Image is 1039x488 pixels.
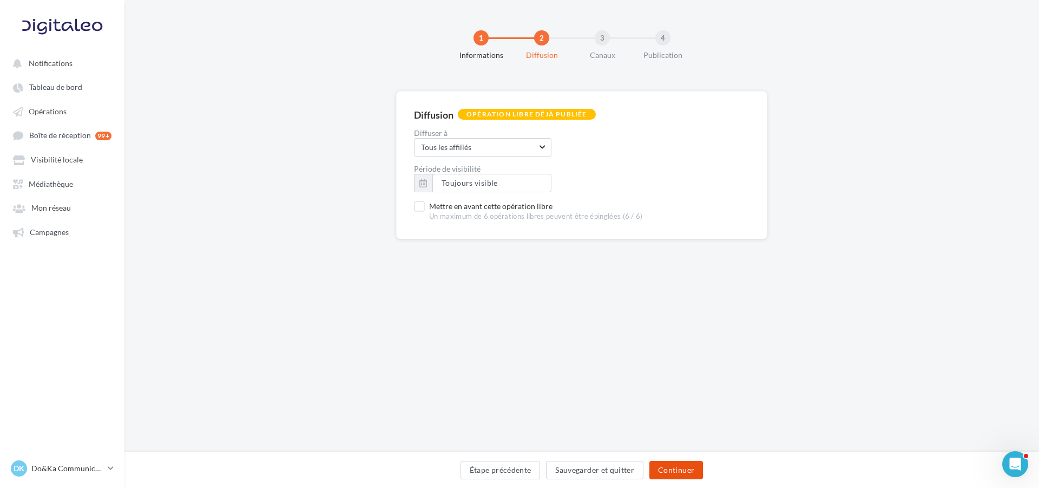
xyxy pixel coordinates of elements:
div: 2 [534,30,549,45]
span: Opérations [29,107,67,116]
span: DK [14,463,24,474]
div: 1 [474,30,489,45]
span: Visibilité locale [31,155,83,165]
span: Boîte de réception [29,131,91,140]
a: Tableau de bord [6,77,118,96]
div: Diffusion [414,110,453,120]
div: myselect [414,138,551,157]
iframe: Intercom live chat [1002,451,1028,477]
label: Période de visibilité [414,165,749,173]
a: Boîte de réception 99+ [6,125,118,145]
span: Médiathèque [29,179,73,188]
button: Sauvegarder et quitter [546,461,643,479]
a: Médiathèque [6,174,118,193]
div: Informations [446,50,516,61]
a: DK Do&Ka Communication [9,458,116,479]
button: Toujours visible [432,174,551,192]
button: Notifications [6,53,114,73]
span: myselect activate [414,138,551,157]
button: Continuer [649,461,703,479]
button: Étape précédente [461,461,541,479]
span: Notifications [29,58,73,68]
div: Publication [628,50,698,61]
div: 99+ [95,132,111,140]
span: Campagnes [30,227,69,237]
label: Diffuser à [414,129,749,137]
span: Tous les affiliés [421,142,537,153]
div: 3 [595,30,610,45]
div: Canaux [568,50,637,61]
a: Visibilité locale [6,149,118,169]
span: Toujours visible [442,178,498,187]
span: Mon réseau [31,204,71,213]
a: Opérations [6,101,118,121]
div: Diffusion [507,50,576,61]
div: Opération libre déjà publiée [458,109,596,120]
span: Tableau de bord [29,83,82,92]
a: Campagnes [6,222,118,242]
a: Mon réseau [6,198,118,217]
div: 4 [655,30,670,45]
p: Do&Ka Communication [31,463,103,474]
